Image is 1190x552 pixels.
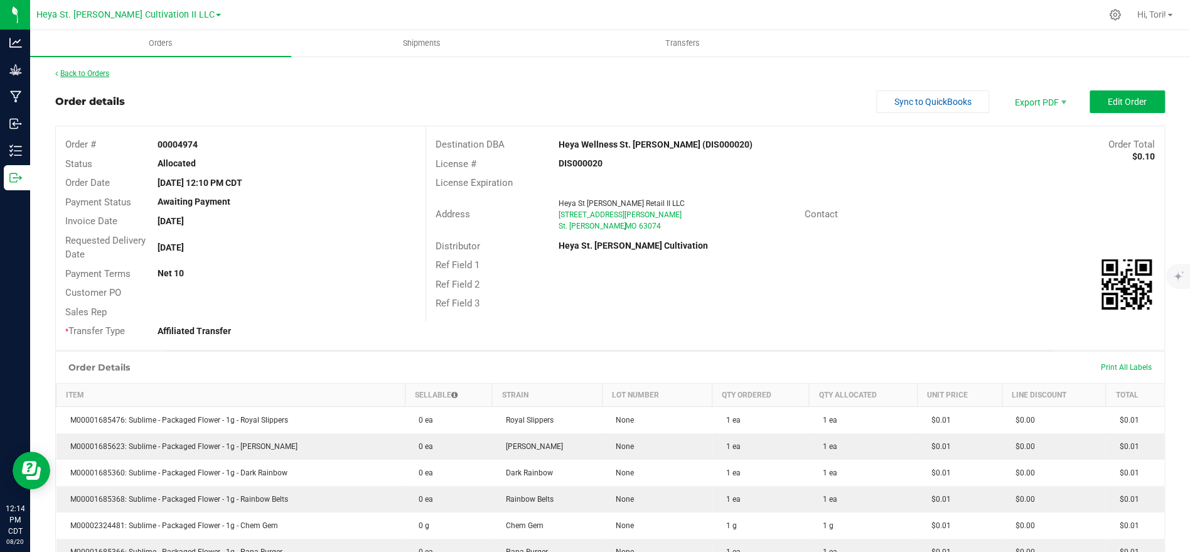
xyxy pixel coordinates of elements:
span: None [609,495,634,504]
span: $0.01 [925,495,950,504]
li: Export PDF [1002,90,1077,113]
span: 0 g [412,521,429,530]
span: Shipments [386,38,458,49]
span: 1 ea [720,416,741,425]
span: MO [625,222,636,230]
span: Heya St [PERSON_NAME] Retail II LLC [559,199,685,208]
iframe: Resource center [13,452,50,489]
span: , [624,222,625,230]
span: 1 ea [720,495,741,504]
th: Qty Allocated [809,383,918,406]
span: License # [436,158,476,170]
span: $0.00 [1009,442,1035,451]
span: Customer PO [65,287,121,298]
span: Sales Rep [65,306,107,318]
span: $0.00 [1009,495,1035,504]
th: Line Discount [1002,383,1106,406]
span: [PERSON_NAME] [500,442,563,451]
span: 1 ea [817,442,837,451]
inline-svg: Outbound [9,171,22,184]
span: $0.01 [1113,442,1139,451]
span: Ref Field 2 [436,279,480,290]
button: Sync to QuickBooks [876,90,989,113]
span: Sync to QuickBooks [894,97,972,107]
span: Ref Field 1 [436,259,480,271]
span: 0 ea [412,495,433,504]
span: Transfers [648,38,717,49]
div: Manage settings [1107,9,1123,21]
span: None [609,442,634,451]
h1: Order Details [68,362,130,372]
qrcode: 00004974 [1102,259,1152,310]
th: Qty Ordered [712,383,809,406]
span: None [609,416,634,425]
th: Total [1106,383,1164,406]
img: Scan me! [1102,259,1152,310]
p: 12:14 PM CDT [6,503,24,537]
strong: $0.10 [1132,151,1155,161]
strong: Allocated [158,158,196,168]
span: $0.01 [1113,416,1139,425]
span: None [609,521,634,530]
span: Orders [132,38,190,49]
span: 1 ea [720,468,741,477]
a: Transfers [552,30,813,57]
span: 1 ea [817,468,837,477]
span: Order # [65,139,96,150]
span: Payment Terms [65,268,131,279]
span: $0.00 [1009,468,1035,477]
span: Distributor [436,241,480,252]
span: Requested Delivery Date [65,235,146,261]
a: Orders [30,30,291,57]
inline-svg: Analytics [9,36,22,49]
strong: [DATE] [158,242,184,252]
strong: Net 10 [158,268,184,278]
strong: [DATE] [158,216,184,226]
th: Item [56,383,405,406]
span: $0.01 [1113,521,1139,530]
a: Back to Orders [55,69,109,78]
strong: Awaiting Payment [158,197,230,207]
span: Heya St. [PERSON_NAME] Cultivation II LLC [36,9,215,20]
span: Address [436,208,470,220]
span: Status [65,158,92,170]
span: $0.01 [925,416,950,425]
span: M00001685368: Sublime - Packaged Flower - 1g - Rainbow Belts [64,495,288,504]
th: Unit Price [917,383,1002,406]
span: 1 ea [720,442,741,451]
inline-svg: Manufacturing [9,90,22,103]
span: Transfer Type [65,325,125,337]
span: License Expiration [436,177,513,188]
span: Order Date [65,177,110,188]
span: 1 ea [817,416,837,425]
span: 0 ea [412,442,433,451]
span: 1 g [817,521,834,530]
button: Edit Order [1090,90,1165,113]
span: Hi, Tori! [1137,9,1166,19]
span: Edit Order [1108,97,1147,107]
span: Contact [805,208,838,220]
span: Print All Labels [1101,363,1152,372]
strong: 00004974 [158,139,198,149]
span: Ref Field 3 [436,298,480,309]
span: $0.01 [925,521,950,530]
strong: Heya Wellness St. [PERSON_NAME] (DIS000020) [559,139,753,149]
span: [STREET_ADDRESS][PERSON_NAME] [559,210,682,219]
span: M00001685360: Sublime - Packaged Flower - 1g - Dark Rainbow [64,468,287,477]
span: St. [PERSON_NAME] [559,222,626,230]
span: $0.00 [1009,416,1035,425]
span: $0.01 [925,468,950,477]
inline-svg: Grow [9,63,22,76]
inline-svg: Inbound [9,117,22,130]
span: Dark Rainbow [500,468,553,477]
span: $0.00 [1009,521,1035,530]
span: Payment Status [65,197,131,208]
span: $0.01 [1113,495,1139,504]
strong: DIS000020 [559,158,603,168]
p: 08/20 [6,537,24,546]
strong: Heya St. [PERSON_NAME] Cultivation [559,241,708,251]
span: Royal Slippers [500,416,554,425]
span: Invoice Date [65,215,117,227]
span: M00001685476: Sublime - Packaged Flower - 1g - Royal Slippers [64,416,288,425]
